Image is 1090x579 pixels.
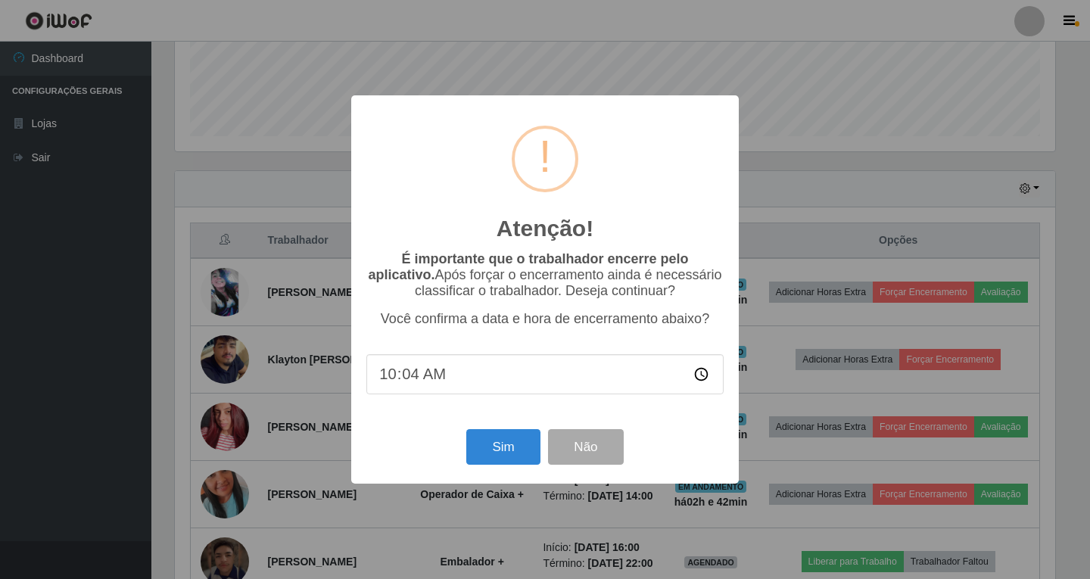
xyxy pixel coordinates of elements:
[497,215,593,242] h2: Atenção!
[548,429,623,465] button: Não
[366,311,724,327] p: Você confirma a data e hora de encerramento abaixo?
[366,251,724,299] p: Após forçar o encerramento ainda é necessário classificar o trabalhador. Deseja continuar?
[466,429,540,465] button: Sim
[368,251,688,282] b: É importante que o trabalhador encerre pelo aplicativo.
